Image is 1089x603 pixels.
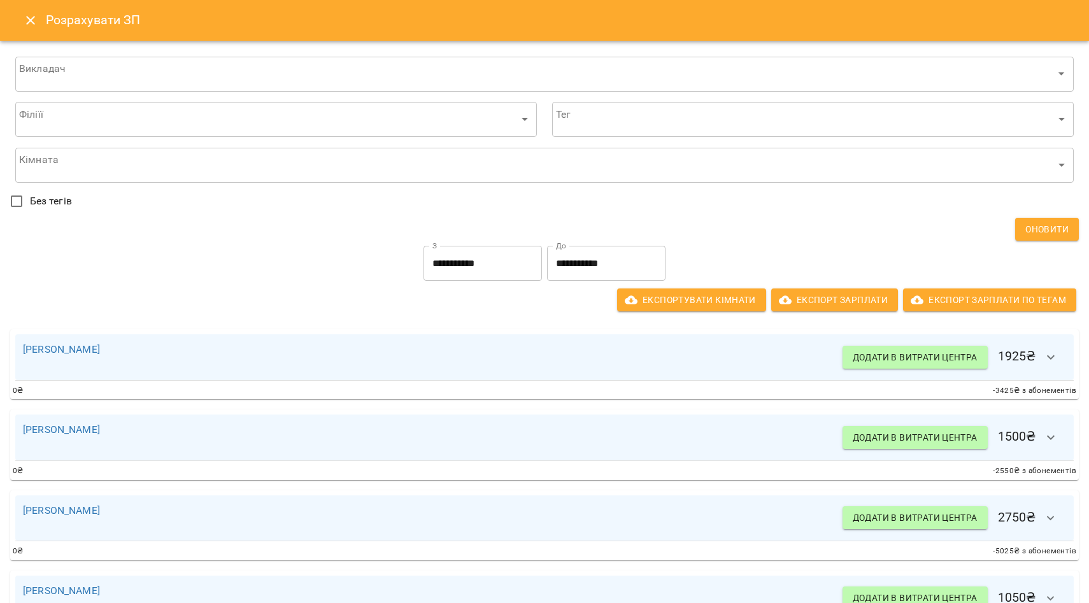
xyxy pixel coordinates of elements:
[1015,218,1079,241] button: Оновити
[913,292,1066,308] span: Експорт Зарплати по тегам
[23,343,100,355] a: [PERSON_NAME]
[15,102,537,138] div: ​
[843,346,988,369] button: Додати в витрати центра
[15,5,46,36] button: Close
[617,288,766,311] button: Експортувати кімнати
[15,147,1074,183] div: ​
[843,503,1066,534] h6: 2750 ₴
[843,342,1066,372] h6: 1925 ₴
[13,465,24,478] span: 0 ₴
[903,288,1076,311] button: Експорт Зарплати по тегам
[781,292,888,308] span: Експорт Зарплати
[843,506,988,529] button: Додати в витрати центра
[993,545,1076,558] span: -5025 ₴ з абонементів
[627,292,756,308] span: Експортувати кімнати
[23,504,100,516] a: [PERSON_NAME]
[30,194,72,209] span: Без тегів
[853,430,978,445] span: Додати в витрати центра
[771,288,898,311] button: Експорт Зарплати
[46,10,1074,30] h6: Розрахувати ЗП
[1025,222,1069,237] span: Оновити
[23,423,100,436] a: [PERSON_NAME]
[13,545,24,558] span: 0 ₴
[552,102,1074,138] div: ​
[843,422,1066,453] h6: 1500 ₴
[23,585,100,597] a: [PERSON_NAME]
[993,465,1076,478] span: -2550 ₴ з абонементів
[993,385,1076,397] span: -3425 ₴ з абонементів
[843,426,988,449] button: Додати в витрати центра
[853,510,978,525] span: Додати в витрати центра
[15,56,1074,92] div: ​
[13,385,24,397] span: 0 ₴
[853,350,978,365] span: Додати в витрати центра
